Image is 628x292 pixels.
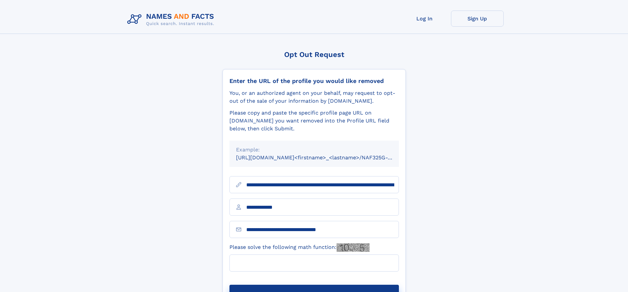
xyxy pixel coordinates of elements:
[229,109,399,133] div: Please copy and paste the specific profile page URL on [DOMAIN_NAME] you want removed into the Pr...
[451,11,504,27] a: Sign Up
[229,77,399,85] div: Enter the URL of the profile you would like removed
[223,50,406,59] div: Opt Out Request
[229,243,370,252] label: Please solve the following math function:
[398,11,451,27] a: Log In
[229,89,399,105] div: You, or an authorized agent on your behalf, may request to opt-out of the sale of your informatio...
[125,11,220,28] img: Logo Names and Facts
[236,154,411,161] small: [URL][DOMAIN_NAME]<firstname>_<lastname>/NAF325G-xxxxxxxx
[236,146,392,154] div: Example:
